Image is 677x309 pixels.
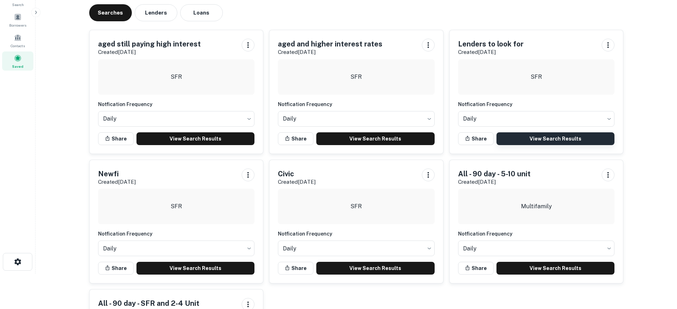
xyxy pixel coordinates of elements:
button: Share [458,262,494,275]
p: Multifamily [521,202,552,211]
iframe: Chat Widget [641,252,677,286]
a: View Search Results [316,262,435,275]
p: Created [DATE] [458,178,531,186]
div: Without label [98,109,255,129]
span: Saved [12,64,23,69]
p: Created [DATE] [278,178,316,186]
h5: Lenders to look for [458,39,523,49]
h5: aged and higher interest rates [278,39,382,49]
div: Without label [278,109,435,129]
h5: Newfi [98,169,136,179]
button: Share [278,262,313,275]
h6: Notfication Frequency [458,100,615,108]
p: SFR [350,202,362,211]
h6: Notfication Frequency [278,230,435,238]
p: SFR [350,73,362,81]
p: SFR [171,73,182,81]
h5: All - 90 day - 5-10 unit [458,169,531,179]
a: Saved [2,51,33,71]
div: Without label [278,238,435,258]
a: Borrowers [2,10,33,29]
h6: Notfication Frequency [278,100,435,108]
button: Share [98,132,134,145]
button: Loans [180,4,223,21]
p: Created [DATE] [458,48,523,56]
p: SFR [531,73,542,81]
p: Created [DATE] [98,48,201,56]
div: Without label [458,238,615,258]
h5: aged still paying high interest [98,39,201,49]
p: Created [DATE] [278,48,382,56]
p: SFR [171,202,182,211]
p: Created [DATE] [98,178,136,186]
a: Contacts [2,31,33,50]
a: View Search Results [136,262,255,275]
button: Share [458,132,494,145]
span: Search [12,2,24,7]
a: View Search Results [316,132,435,145]
span: Borrowers [9,22,26,28]
h6: Notfication Frequency [458,230,615,238]
button: Share [98,262,134,275]
div: Without label [458,109,615,129]
h6: Notfication Frequency [98,100,255,108]
button: Share [278,132,313,145]
a: View Search Results [136,132,255,145]
button: Searches [89,4,132,21]
h5: All - 90 day - SFR and 2-4 Unit [98,298,199,309]
span: Contacts [11,43,25,49]
button: Lenders [135,4,177,21]
h6: Notfication Frequency [98,230,255,238]
a: View Search Results [496,132,615,145]
a: View Search Results [496,262,615,275]
h5: Civic [278,169,316,179]
div: Without label [98,238,255,258]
